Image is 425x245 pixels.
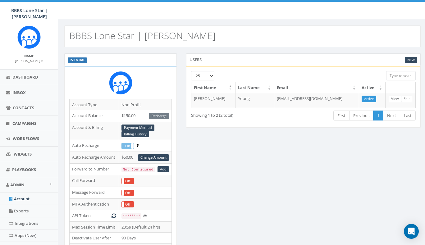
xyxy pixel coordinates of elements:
[136,143,139,148] span: Enable to prevent campaign failure.
[119,221,172,233] td: 23:59 (Default 24 hrs)
[383,111,400,121] a: Next
[70,152,119,163] td: Auto Recharge Amount
[405,57,417,63] a: New
[70,140,119,152] td: Auto Recharge
[401,96,412,102] a: Edit
[404,224,419,239] div: Open Intercom Messenger
[70,198,119,210] td: MFA Authentication
[11,7,48,20] span: BBBS Lone Star | [PERSON_NAME]
[70,221,119,233] td: Max Session Time Limit
[14,151,32,157] span: Widgets
[70,233,119,244] td: Deactivate User After
[121,178,134,184] div: OnOff
[70,163,119,175] td: Forward to Number
[69,30,216,41] h2: BBBS Lone Star | [PERSON_NAME]
[122,178,134,184] label: Off
[70,122,119,140] td: Account & Billing
[362,96,376,102] a: Active
[359,82,386,93] th: Active: activate to sort column ascending
[389,96,401,102] a: View
[274,93,359,108] td: [EMAIL_ADDRESS][DOMAIN_NAME]
[138,154,169,161] a: Change Amount
[122,143,134,149] label: On
[12,120,36,126] span: Campaigns
[400,111,416,121] a: Last
[24,54,34,58] small: Name
[70,187,119,198] td: Message Forward
[109,71,132,94] img: Rally_Corp_Icon_1.png
[386,71,416,80] input: Type to search
[186,53,421,66] div: Users
[119,99,172,110] td: Non Profit
[274,82,359,93] th: Email: activate to sort column ascending
[122,202,134,207] label: Off
[70,99,119,110] td: Account Type
[158,166,169,173] a: Add
[12,90,26,95] span: Inbox
[121,167,154,172] code: Not Configured
[119,152,172,163] td: $50.00
[191,82,235,93] th: First Name: activate to sort column descending
[70,175,119,187] td: Call Forward
[119,110,172,122] td: $150.00
[191,93,235,108] td: [PERSON_NAME]
[119,233,172,244] td: 90 Days
[122,190,134,196] label: Off
[121,190,134,196] div: OnOff
[17,25,41,49] img: Rally_Corp_Icon_1.png
[121,131,149,138] a: Billing History
[13,136,39,141] span: Workflows
[112,214,116,218] i: Generate New Token
[191,110,279,118] div: Showing 1 to 2 (2 total)
[235,93,275,108] td: Young
[68,57,87,63] label: ESSENTIAL
[333,111,350,121] a: First
[10,182,25,188] span: Admin
[12,74,38,80] span: Dashboard
[121,201,134,207] div: OnOff
[15,59,43,63] small: [PERSON_NAME]
[373,111,383,121] a: 1
[349,111,373,121] a: Previous
[70,210,119,222] td: API Token
[12,167,36,172] span: Playbooks
[13,105,34,111] span: Contacts
[70,110,119,122] td: Account Balance
[121,143,134,149] div: OnOff
[235,82,275,93] th: Last Name: activate to sort column ascending
[121,125,154,131] a: Payment Method
[15,58,43,63] a: [PERSON_NAME]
